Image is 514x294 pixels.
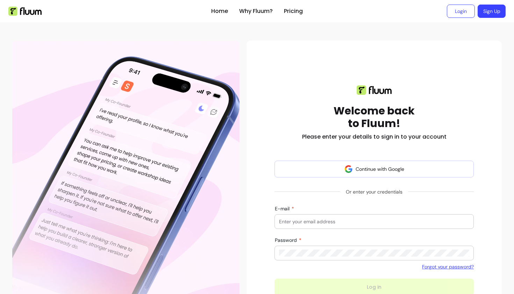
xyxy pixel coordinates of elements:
[334,105,415,130] h1: Welcome back to Fluum!
[274,161,474,177] button: Continue with Google
[8,7,42,16] img: Fluum Logo
[279,218,469,225] input: E-mail
[344,165,353,173] img: avatar
[279,250,469,257] input: Password
[275,205,291,212] span: E-mail
[357,85,392,95] img: Fluum logo
[447,5,475,18] a: Login
[275,237,298,243] span: Password
[239,7,273,15] a: Why Fluum?
[422,263,474,270] a: Forgot your password?
[340,185,408,198] span: Or enter your credentials
[284,7,303,15] a: Pricing
[302,133,447,141] h2: Please enter your details to sign in to your account
[211,7,228,15] a: Home
[478,5,506,18] a: Sign Up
